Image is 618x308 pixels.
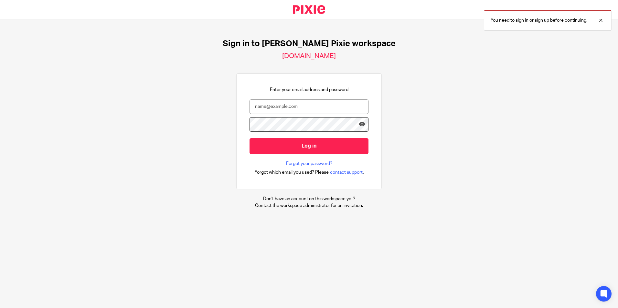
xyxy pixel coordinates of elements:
[286,160,332,167] a: Forgot your password?
[250,99,368,114] input: name@example.com
[223,39,396,49] h1: Sign in to [PERSON_NAME] Pixie workspace
[255,202,363,209] p: Contact the workspace administrator for an invitation.
[255,196,363,202] p: Don't have an account on this workspace yet?
[330,169,363,176] span: contact support
[491,17,587,24] p: You need to sign in or sign up before continuing.
[282,52,336,60] h2: [DOMAIN_NAME]
[270,87,348,93] p: Enter your email address and password
[254,169,329,176] span: Forgot which email you used? Please
[250,138,368,154] input: Log in
[254,169,364,176] div: .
